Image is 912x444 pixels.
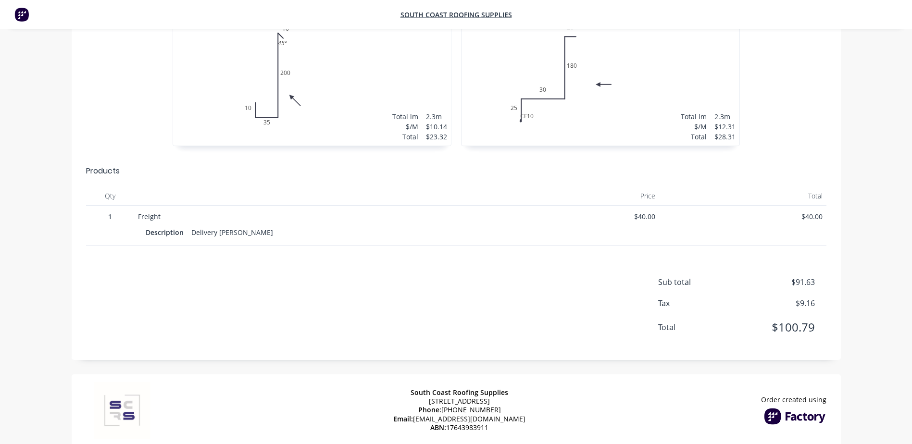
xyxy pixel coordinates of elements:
[393,414,413,423] span: Email:
[411,388,508,397] span: South Coast Roofing Supplies
[426,122,447,132] div: $10.14
[658,276,744,288] span: Sub total
[658,297,744,309] span: Tax
[681,111,707,122] div: Total lm
[400,10,512,19] a: South Coast Roofing Supplies
[764,408,826,425] img: Factory Logo
[14,7,29,22] img: Factory
[86,382,158,439] img: Company Logo
[743,276,814,288] span: $91.63
[86,165,120,177] div: Products
[714,132,736,142] div: $28.31
[426,111,447,122] div: 2.3m
[187,225,277,239] div: Delivery [PERSON_NAME]
[392,132,418,142] div: Total
[681,122,707,132] div: $/M
[663,211,823,222] span: $40.00
[496,211,656,222] span: $40.00
[714,122,736,132] div: $12.31
[658,321,744,333] span: Total
[761,395,826,404] span: Order created using
[429,397,490,406] span: [STREET_ADDRESS]
[659,186,826,206] div: Total
[392,122,418,132] div: $/M
[413,414,525,423] a: [EMAIL_ADDRESS][DOMAIN_NAME]
[146,225,187,239] div: Description
[743,297,814,309] span: $9.16
[90,211,130,222] span: 1
[138,212,161,221] span: Freight
[86,186,134,206] div: Qty
[714,111,736,122] div: 2.3m
[426,132,447,142] div: $23.32
[681,132,707,142] div: Total
[492,186,660,206] div: Price
[392,111,418,122] div: Total lm
[430,423,446,432] span: ABN:
[418,405,441,414] span: Phone:
[743,319,814,336] span: $100.79
[430,423,488,432] span: 17643983911
[418,406,501,414] span: [PHONE_NUMBER]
